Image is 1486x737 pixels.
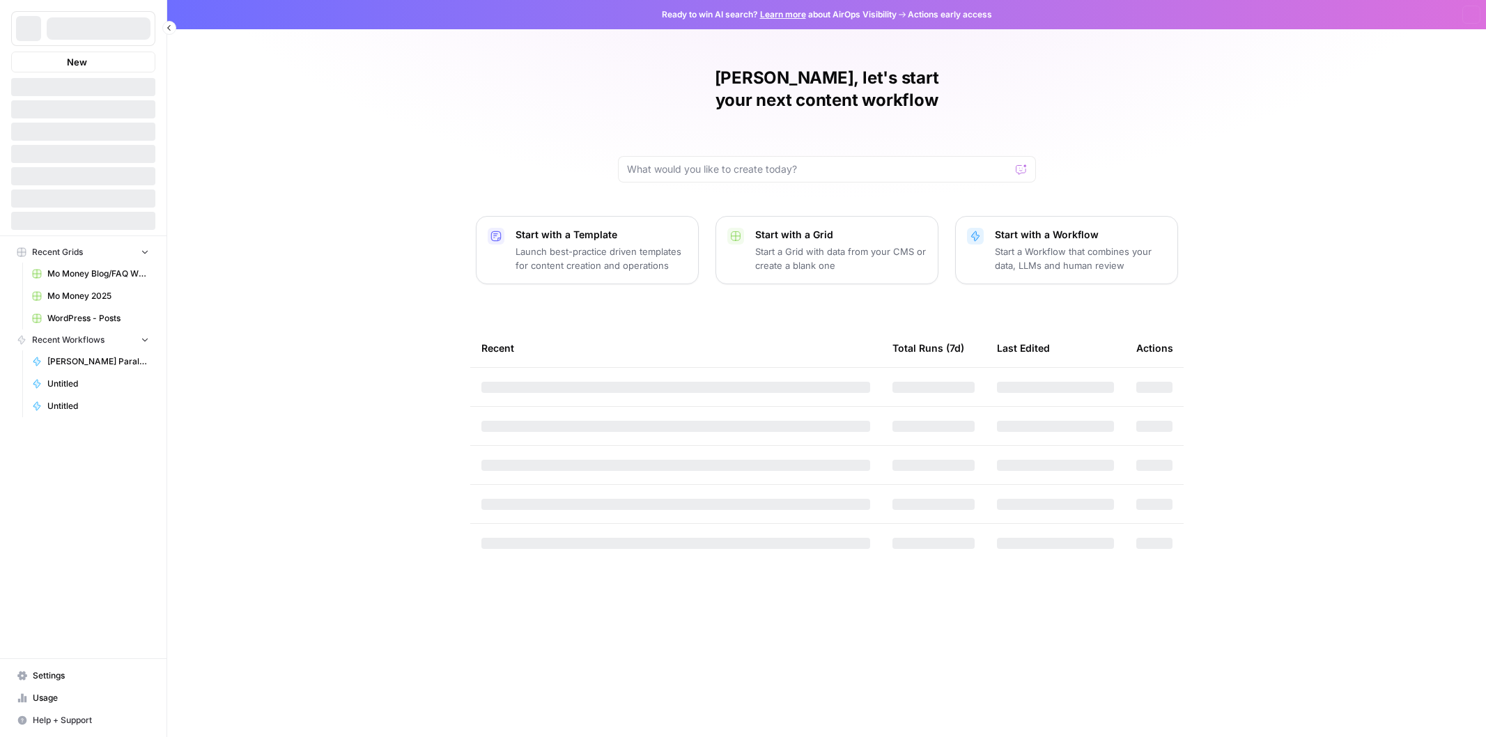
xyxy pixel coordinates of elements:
a: Mo Money Blog/FAQ Writer [26,263,155,285]
a: Usage [11,687,155,709]
a: Untitled [26,395,155,417]
p: Start with a Grid [755,228,927,242]
input: What would you like to create today? [627,162,1010,176]
span: WordPress - Posts [47,312,149,325]
div: Total Runs (7d) [892,329,964,367]
p: Start with a Template [516,228,687,242]
span: Untitled [47,378,149,390]
button: Start with a WorkflowStart a Workflow that combines your data, LLMs and human review [955,216,1178,284]
span: Recent Workflows [32,334,105,346]
a: [PERSON_NAME] Paralegal [26,350,155,373]
p: Start with a Workflow [995,228,1166,242]
button: Recent Grids [11,242,155,263]
p: Start a Grid with data from your CMS or create a blank one [755,245,927,272]
span: Untitled [47,400,149,412]
h1: [PERSON_NAME], let's start your next content workflow [618,67,1036,111]
span: Settings [33,669,149,682]
button: Start with a TemplateLaunch best-practice driven templates for content creation and operations [476,216,699,284]
a: WordPress - Posts [26,307,155,329]
span: Actions early access [908,8,992,21]
span: Help + Support [33,714,149,727]
span: Ready to win AI search? about AirOps Visibility [662,8,897,21]
div: Actions [1136,329,1173,367]
span: [PERSON_NAME] Paralegal [47,355,149,368]
div: Recent [481,329,870,367]
button: Recent Workflows [11,329,155,350]
span: Mo Money Blog/FAQ Writer [47,267,149,280]
a: Mo Money 2025 [26,285,155,307]
a: Learn more [760,9,806,20]
p: Start a Workflow that combines your data, LLMs and human review [995,245,1166,272]
span: Recent Grids [32,246,83,258]
button: New [11,52,155,72]
button: Help + Support [11,709,155,731]
span: Usage [33,692,149,704]
div: Last Edited [997,329,1050,367]
button: Start with a GridStart a Grid with data from your CMS or create a blank one [715,216,938,284]
span: New [67,55,87,69]
a: Settings [11,665,155,687]
a: Untitled [26,373,155,395]
span: Mo Money 2025 [47,290,149,302]
p: Launch best-practice driven templates for content creation and operations [516,245,687,272]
